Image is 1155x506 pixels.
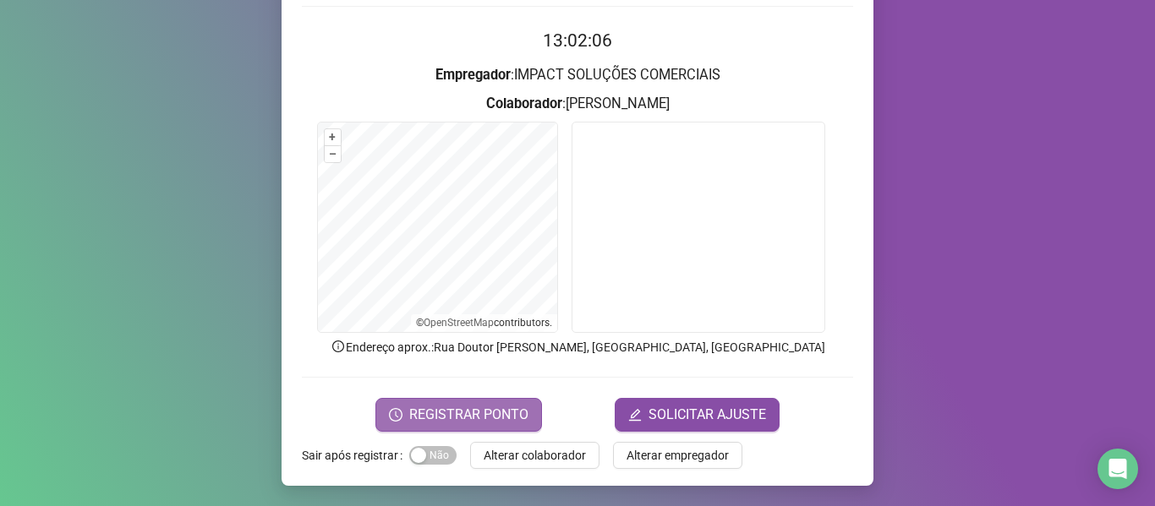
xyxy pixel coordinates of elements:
[389,408,402,422] span: clock-circle
[302,64,853,86] h3: : IMPACT SOLUÇÕES COMERCIAIS
[325,146,341,162] button: –
[331,339,346,354] span: info-circle
[649,405,766,425] span: SOLICITAR AJUSTE
[1098,449,1138,489] div: Open Intercom Messenger
[302,93,853,115] h3: : [PERSON_NAME]
[628,408,642,422] span: edit
[302,442,409,469] label: Sair após registrar
[424,317,494,329] a: OpenStreetMap
[416,317,552,329] li: © contributors.
[409,405,528,425] span: REGISTRAR PONTO
[486,95,562,112] strong: Colaborador
[543,30,612,51] time: 13:02:06
[302,338,853,356] p: Endereço aprox. : Rua Doutor [PERSON_NAME], [GEOGRAPHIC_DATA], [GEOGRAPHIC_DATA]
[470,442,599,469] button: Alterar colaborador
[484,446,586,465] span: Alterar colaborador
[325,129,341,145] button: +
[435,67,511,83] strong: Empregador
[613,442,742,469] button: Alterar empregador
[375,398,542,432] button: REGISTRAR PONTO
[615,398,780,432] button: editSOLICITAR AJUSTE
[627,446,729,465] span: Alterar empregador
